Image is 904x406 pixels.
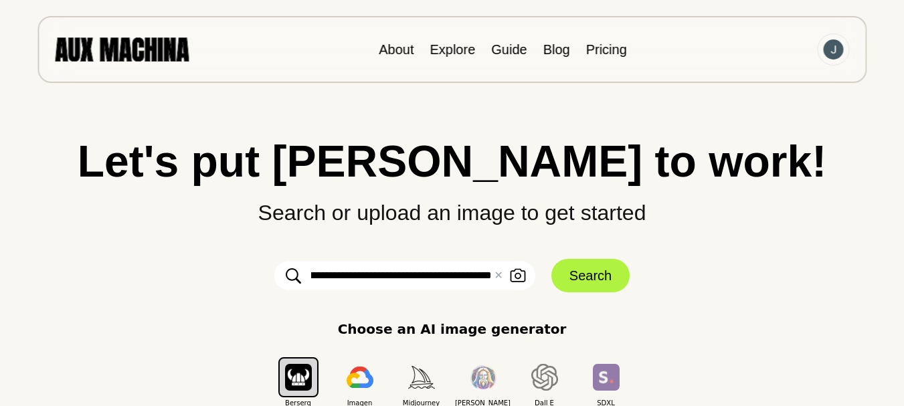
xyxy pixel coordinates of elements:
img: Berserq [285,364,312,390]
img: Imagen [347,367,373,388]
img: AUX MACHINA [55,37,189,61]
p: Choose an AI image generator [338,319,567,339]
img: SDXL [593,364,620,390]
h1: Let's put [PERSON_NAME] to work! [27,139,877,183]
a: Guide [491,42,527,57]
a: About [379,42,414,57]
img: Avatar [823,39,843,60]
img: Leonardo [470,365,496,390]
a: Blog [543,42,570,57]
a: Pricing [586,42,627,57]
button: Search [551,259,630,292]
img: Dall E [531,364,558,391]
a: Explore [430,42,475,57]
p: Search or upload an image to get started [27,183,877,229]
img: Midjourney [408,366,435,388]
button: ✕ [494,268,503,284]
